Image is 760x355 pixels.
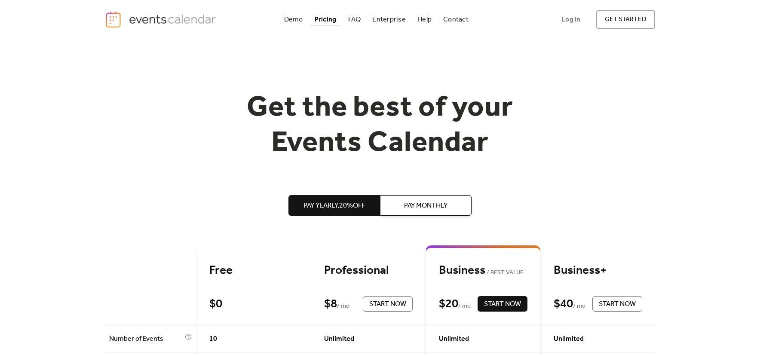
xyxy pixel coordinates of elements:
span: / mo [573,301,585,312]
a: get started [596,10,655,29]
div: Demo [284,17,303,22]
div: Help [417,17,432,22]
div: Free [209,263,298,278]
button: Pay Monthly [380,195,472,216]
div: $ 8 [324,297,337,312]
button: Start Now [592,296,642,312]
span: Number of Events [109,334,183,344]
div: Business+ [554,263,642,278]
div: $ 40 [554,297,573,312]
a: Demo [281,14,306,25]
span: Start Now [369,299,406,309]
a: Enterprise [369,14,409,25]
div: Contact [443,17,469,22]
span: Unlimited [554,334,584,344]
span: / mo [458,301,471,312]
div: Business [439,263,527,278]
div: Professional [324,263,413,278]
div: $ 0 [209,297,222,312]
div: FAQ [348,17,361,22]
h1: Get the best of your Events Calendar [215,91,545,161]
span: / mo [337,301,349,312]
span: BEST VALUE [485,268,524,278]
a: home [105,11,218,28]
button: Pay Yearly,20%off [288,195,380,216]
span: Start Now [599,299,636,309]
button: Start Now [363,296,413,312]
span: Unlimited [324,334,354,344]
a: Contact [440,14,472,25]
span: Unlimited [439,334,469,344]
span: Start Now [484,299,521,309]
a: Pricing [311,14,340,25]
span: Pay Yearly, 20% off [303,201,365,211]
a: Log In [553,10,589,29]
div: Enterprise [372,17,405,22]
span: Pay Monthly [404,201,447,211]
div: $ 20 [439,297,458,312]
a: FAQ [345,14,365,25]
div: Pricing [315,17,337,22]
a: Help [414,14,435,25]
button: Start Now [478,296,527,312]
span: 10 [209,334,217,344]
